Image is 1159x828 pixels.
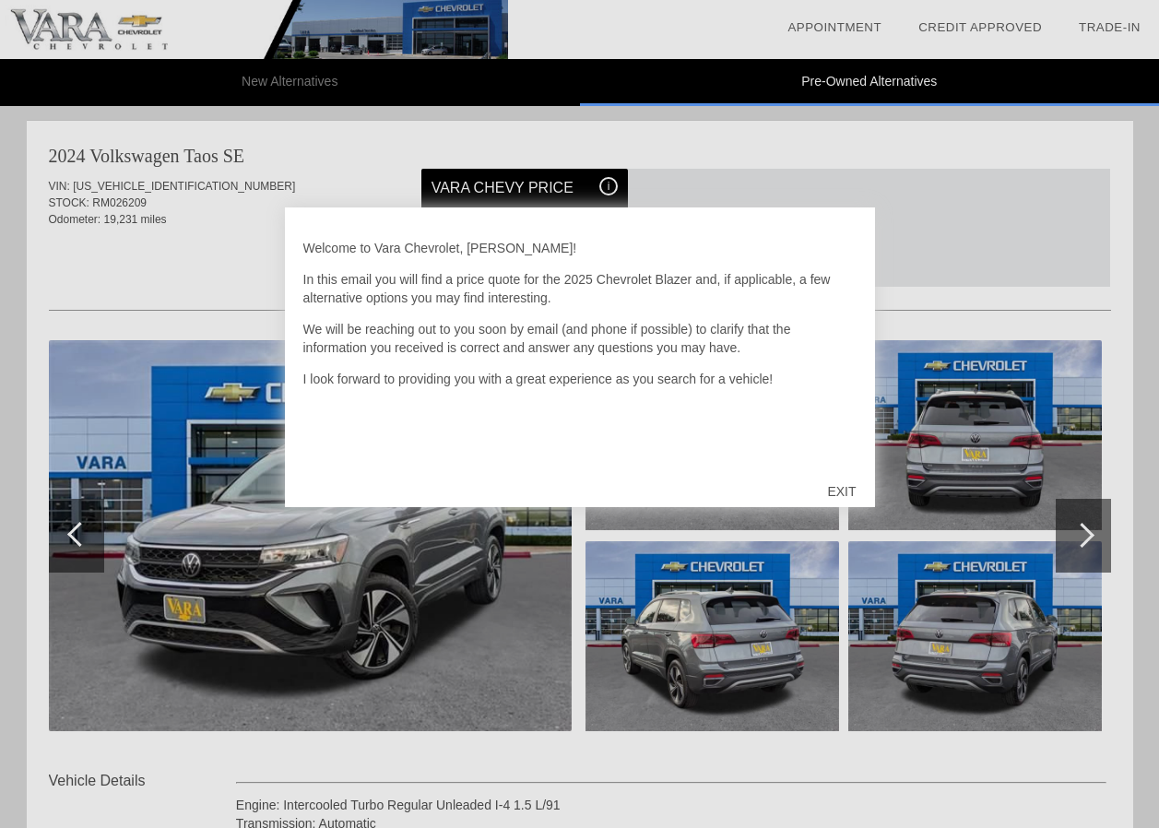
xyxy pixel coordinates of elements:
[303,370,857,388] p: I look forward to providing you with a great experience as you search for a vehicle!
[809,464,874,519] div: EXIT
[787,20,881,34] a: Appointment
[303,239,857,257] p: Welcome to Vara Chevrolet, [PERSON_NAME]!
[303,320,857,357] p: We will be reaching out to you soon by email (and phone if possible) to clarify that the informat...
[918,20,1042,34] a: Credit Approved
[1079,20,1141,34] a: Trade-In
[303,270,857,307] p: In this email you will find a price quote for the 2025 Chevrolet Blazer and, if applicable, a few...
